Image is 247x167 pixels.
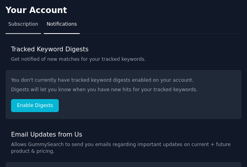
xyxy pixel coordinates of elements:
p: You don't currently have tracked keyword digests enabled on your account. [11,77,236,84]
a: Notifications [44,18,80,34]
h2: Your Account [6,6,67,15]
span: Notifications [47,21,77,28]
a: Subscription [6,18,41,34]
p: Get notified of new matches for your tracked keywords. [11,56,236,63]
button: Enable Digests [11,99,59,113]
h3: Tracked Keyword Digests [11,45,236,53]
span: Subscription [8,21,38,28]
h3: Email Updates from Us [11,130,236,139]
p: Digests will let you know when you have new hits for your tracked keywords. [11,86,236,94]
p: Allows GummySearch to send you emails regarding important updates on current + future product & p... [11,141,236,155]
